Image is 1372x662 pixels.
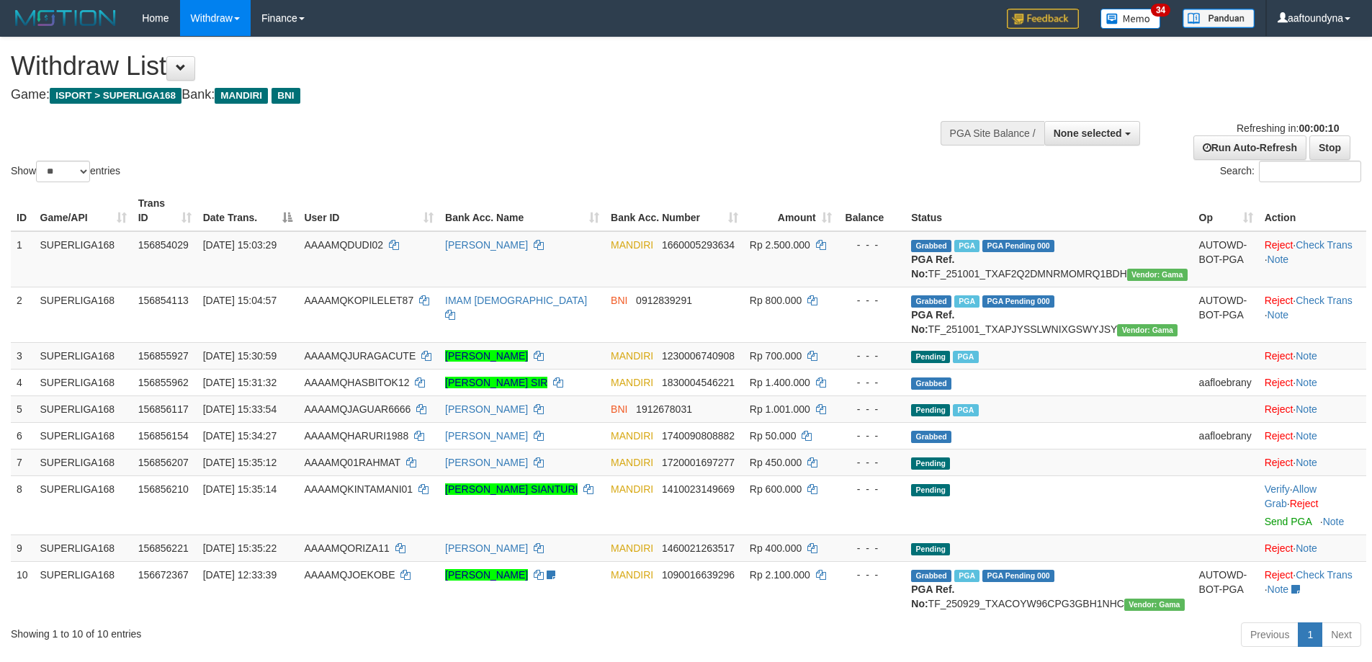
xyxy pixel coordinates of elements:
[304,457,400,468] span: AAAAMQ01RAHMAT
[911,240,951,252] span: Grabbed
[750,350,802,362] span: Rp 700.000
[11,231,35,287] td: 1
[843,455,900,470] div: - - -
[1296,350,1317,362] a: Note
[203,569,277,581] span: [DATE] 12:33:39
[1323,516,1345,527] a: Note
[750,430,797,442] span: Rp 50.000
[1259,231,1366,287] td: · ·
[662,377,735,388] span: Copy 1830004546221 to clipboard
[35,561,133,617] td: SUPERLIGA168
[445,295,587,306] a: IMAM [DEMOGRAPHIC_DATA]
[1265,483,1317,509] a: Allow Grab
[11,422,35,449] td: 6
[662,430,735,442] span: Copy 1740090808882 to clipboard
[605,190,744,231] th: Bank Acc. Number: activate to sort column ascending
[304,377,409,388] span: AAAAMQHASBITOK12
[911,570,951,582] span: Grabbed
[11,190,35,231] th: ID
[1309,135,1350,160] a: Stop
[138,483,189,495] span: 156856210
[138,350,189,362] span: 156855927
[197,190,299,231] th: Date Trans.: activate to sort column descending
[911,457,950,470] span: Pending
[611,542,653,554] span: MANDIRI
[1265,569,1293,581] a: Reject
[11,534,35,561] td: 9
[1265,483,1317,509] span: ·
[445,457,528,468] a: [PERSON_NAME]
[11,395,35,422] td: 5
[911,543,950,555] span: Pending
[304,295,413,306] span: AAAAMQKOPILELET87
[1290,498,1319,509] a: Reject
[911,431,951,443] span: Grabbed
[1268,309,1289,321] a: Note
[750,295,802,306] span: Rp 800.000
[1117,324,1178,336] span: Vendor URL: https://trx31.1velocity.biz
[203,295,277,306] span: [DATE] 15:04:57
[1151,4,1170,17] span: 34
[11,369,35,395] td: 4
[203,457,277,468] span: [DATE] 15:35:12
[982,570,1054,582] span: PGA Pending
[1296,239,1353,251] a: Check Trans
[911,295,951,308] span: Grabbed
[35,395,133,422] td: SUPERLIGA168
[1265,403,1293,415] a: Reject
[1259,342,1366,369] td: ·
[1193,422,1259,449] td: aafloebrany
[744,190,838,231] th: Amount: activate to sort column ascending
[304,483,413,495] span: AAAAMQKINTAMANI01
[1265,457,1293,468] a: Reject
[662,239,735,251] span: Copy 1660005293634 to clipboard
[911,254,954,279] b: PGA Ref. No:
[611,457,653,468] span: MANDIRI
[11,7,120,29] img: MOTION_logo.png
[662,457,735,468] span: Copy 1720001697277 to clipboard
[35,287,133,342] td: SUPERLIGA168
[203,403,277,415] span: [DATE] 15:33:54
[1007,9,1079,29] img: Feedback.jpg
[138,295,189,306] span: 156854113
[445,403,528,415] a: [PERSON_NAME]
[11,449,35,475] td: 7
[611,483,653,495] span: MANDIRI
[133,190,197,231] th: Trans ID: activate to sort column ascending
[304,350,416,362] span: AAAAMQJURAGACUTE
[911,583,954,609] b: PGA Ref. No:
[843,568,900,582] div: - - -
[1259,475,1366,534] td: · ·
[954,570,979,582] span: Marked by aafsengchandara
[1265,483,1290,495] a: Verify
[750,377,810,388] span: Rp 1.400.000
[843,238,900,252] div: - - -
[203,430,277,442] span: [DATE] 15:34:27
[304,542,389,554] span: AAAAMQORIZA11
[1044,121,1140,146] button: None selected
[843,541,900,555] div: - - -
[11,342,35,369] td: 3
[35,449,133,475] td: SUPERLIGA168
[1322,622,1361,647] a: Next
[1265,542,1293,554] a: Reject
[953,351,978,363] span: Marked by aafsoycanthlai
[1259,161,1361,182] input: Search:
[35,475,133,534] td: SUPERLIGA168
[954,240,979,252] span: Marked by aafsoycanthlai
[445,542,528,554] a: [PERSON_NAME]
[838,190,906,231] th: Balance
[11,52,900,81] h1: Withdraw List
[1054,128,1122,139] span: None selected
[1259,369,1366,395] td: ·
[750,483,802,495] span: Rp 600.000
[203,239,277,251] span: [DATE] 15:03:29
[1259,561,1366,617] td: · ·
[905,190,1193,231] th: Status
[203,542,277,554] span: [DATE] 15:35:22
[1193,231,1259,287] td: AUTOWD-BOT-PGA
[203,483,277,495] span: [DATE] 15:35:14
[1259,287,1366,342] td: · ·
[843,349,900,363] div: - - -
[298,190,439,231] th: User ID: activate to sort column ascending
